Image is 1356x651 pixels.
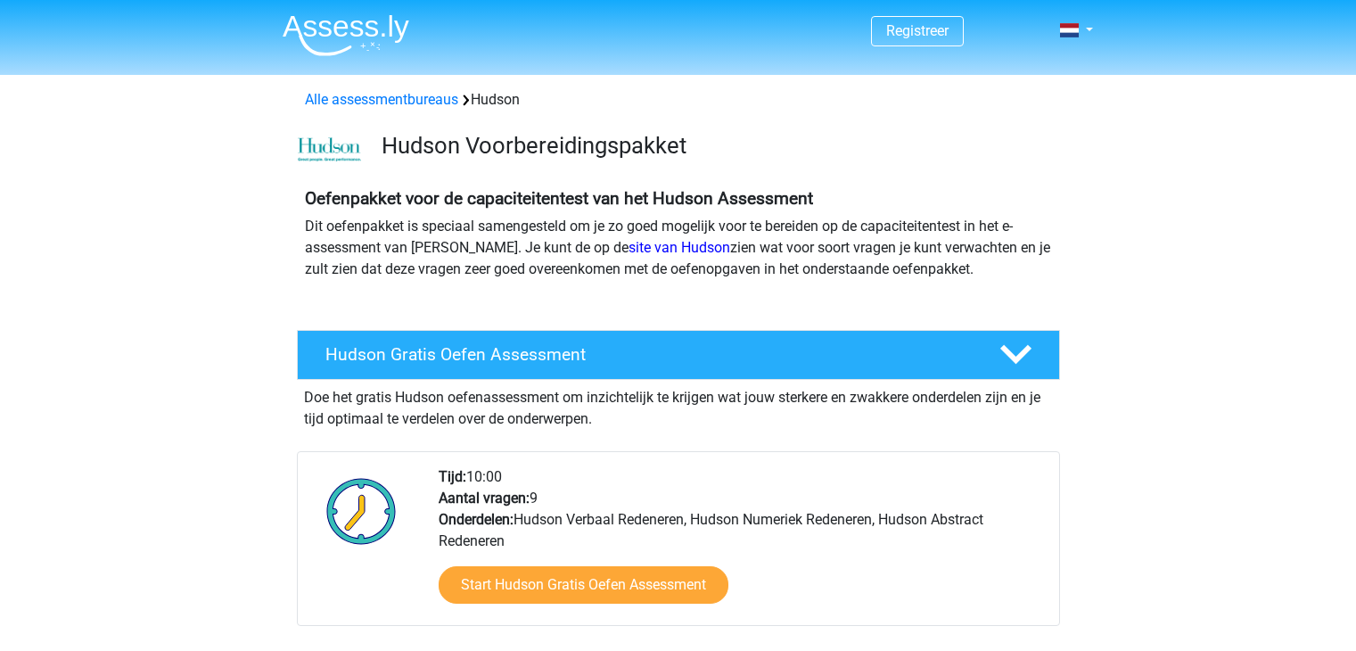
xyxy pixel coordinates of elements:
[425,466,1058,625] div: 10:00 9 Hudson Verbaal Redeneren, Hudson Numeriek Redeneren, Hudson Abstract Redeneren
[298,89,1059,111] div: Hudson
[439,511,514,528] b: Onderdelen:
[439,468,466,485] b: Tijd:
[305,91,458,108] a: Alle assessmentbureaus
[305,188,813,209] b: Oefenpakket voor de capaciteitentest van het Hudson Assessment
[283,14,409,56] img: Assessly
[298,137,361,162] img: cefd0e47479f4eb8e8c001c0d358d5812e054fa8.png
[886,22,949,39] a: Registreer
[439,566,728,604] a: Start Hudson Gratis Oefen Assessment
[316,466,407,556] img: Klok
[297,380,1060,430] div: Doe het gratis Hudson oefenassessment om inzichtelijk te krijgen wat jouw sterkere en zwakkere on...
[629,239,730,256] a: site van Hudson
[325,344,971,365] h4: Hudson Gratis Oefen Assessment
[290,330,1067,380] a: Hudson Gratis Oefen Assessment
[439,490,530,507] b: Aantal vragen:
[305,216,1052,280] p: Dit oefenpakket is speciaal samengesteld om je zo goed mogelijk voor te bereiden op de capaciteit...
[382,132,1046,160] h3: Hudson Voorbereidingspakket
